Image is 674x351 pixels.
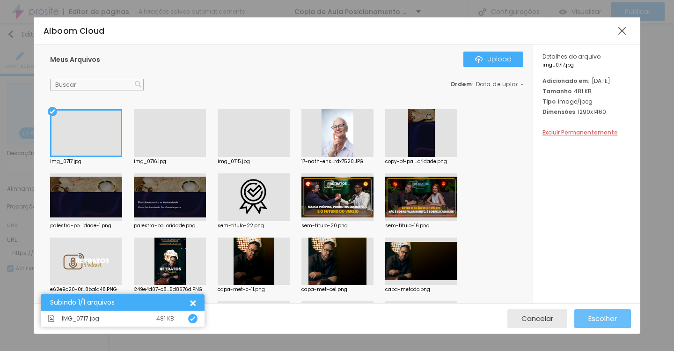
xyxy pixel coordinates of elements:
div: [DATE] [542,77,631,85]
div: img_0716.jpg [134,159,206,164]
div: 17-nath-ens...rdx7520.JPG [301,159,374,164]
div: capa-metodo.png [385,287,457,292]
button: Cancelar [507,309,567,328]
div: sem-titulo-16.png [385,224,457,228]
div: Subindo 1/1 arquivos [50,299,188,306]
span: Data de upload [476,82,525,87]
span: Excluir Permanentemente [542,128,618,136]
div: 481 KB [542,87,631,95]
span: Ordem [450,80,472,88]
div: palestra-po...oridade.png [134,224,206,228]
div: img_0715.jpg [218,159,290,164]
span: img_0717.jpg [542,63,631,67]
span: Meus Arquivos [50,55,100,64]
div: image/jpeg [542,97,631,105]
div: img_0717.jpg [50,159,122,164]
div: sem-titulo-20.png [301,224,374,228]
span: Cancelar [521,314,553,322]
div: Upload [475,55,512,63]
span: IMG_0717.jpg [62,316,99,321]
span: Adicionado em: [542,77,589,85]
span: Detalhes do arquivo [542,52,601,60]
img: Icone [48,315,55,322]
input: Buscar [50,79,144,91]
div: palestra-po...idade-1.png [50,224,122,228]
div: 481 KB [156,316,174,321]
div: e62e9c20-0f...8ba1a48.PNG [50,287,122,292]
div: sem-titulo-22.png [218,224,290,228]
img: Icone [135,81,141,88]
div: 1290x1460 [542,108,631,116]
div: capa-met-c-11.png [218,287,290,292]
img: Icone [190,316,196,321]
button: Escolher [574,309,631,328]
img: Icone [475,56,483,63]
span: Dimensões [542,108,575,116]
div: capa-met-cel.png [301,287,374,292]
button: IconeUpload [463,52,523,67]
div: : [450,82,523,87]
div: 249e4d07-c8...5d8676d.PNG [134,287,206,292]
span: Tipo [542,97,556,105]
span: Tamanho [542,87,571,95]
div: copy-of-pal...oridade.png [385,159,457,164]
span: Escolher [588,314,617,322]
span: Alboom Cloud [44,25,105,37]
